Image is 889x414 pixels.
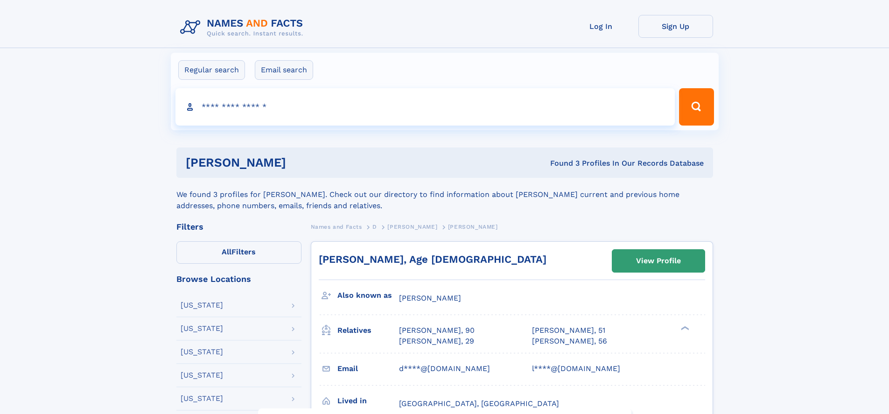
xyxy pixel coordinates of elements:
[181,395,223,402] div: [US_STATE]
[176,15,311,40] img: Logo Names and Facts
[181,372,223,379] div: [US_STATE]
[175,88,675,126] input: search input
[178,60,245,80] label: Regular search
[181,302,223,309] div: [US_STATE]
[564,15,638,38] a: Log In
[636,250,681,272] div: View Profile
[612,250,705,272] a: View Profile
[387,221,437,232] a: [PERSON_NAME]
[176,178,713,211] div: We found 3 profiles for [PERSON_NAME]. Check out our directory to find information about [PERSON_...
[186,157,418,168] h1: [PERSON_NAME]
[679,88,714,126] button: Search Button
[319,253,546,265] a: [PERSON_NAME], Age [DEMOGRAPHIC_DATA]
[532,325,605,336] a: [PERSON_NAME], 51
[181,348,223,356] div: [US_STATE]
[638,15,713,38] a: Sign Up
[222,247,231,256] span: All
[387,224,437,230] span: [PERSON_NAME]
[337,288,399,303] h3: Also known as
[532,336,607,346] a: [PERSON_NAME], 56
[399,294,461,302] span: [PERSON_NAME]
[399,336,474,346] a: [PERSON_NAME], 29
[372,224,377,230] span: D
[448,224,498,230] span: [PERSON_NAME]
[337,323,399,338] h3: Relatives
[418,158,704,168] div: Found 3 Profiles In Our Records Database
[337,393,399,409] h3: Lived in
[372,221,377,232] a: D
[176,275,301,283] div: Browse Locations
[311,221,362,232] a: Names and Facts
[176,241,301,264] label: Filters
[399,399,559,408] span: [GEOGRAPHIC_DATA], [GEOGRAPHIC_DATA]
[399,325,475,336] a: [PERSON_NAME], 90
[255,60,313,80] label: Email search
[337,361,399,377] h3: Email
[181,325,223,332] div: [US_STATE]
[176,223,301,231] div: Filters
[679,325,690,331] div: ❯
